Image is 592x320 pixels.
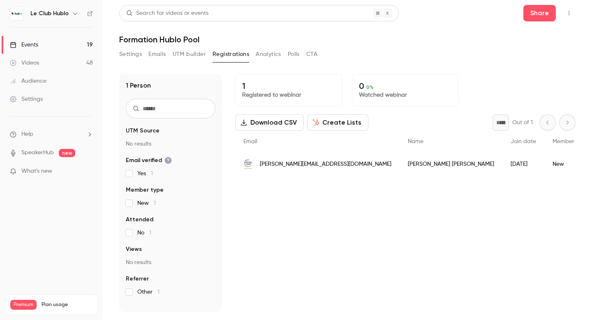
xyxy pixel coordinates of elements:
button: Settings [119,48,142,61]
button: UTM builder [173,48,206,61]
button: Create Lists [307,114,368,131]
button: Download CSV [235,114,304,131]
span: Premium [10,300,37,310]
span: Name [408,139,423,144]
p: 0 [359,81,452,91]
div: [DATE] [502,153,544,176]
span: Join date [511,139,536,144]
iframe: Noticeable Trigger [83,168,93,175]
span: 1 [157,289,160,295]
span: Member type [553,139,588,144]
span: Help [21,130,33,139]
span: Member type [126,186,164,194]
span: [PERSON_NAME][EMAIL_ADDRESS][DOMAIN_NAME] [260,160,391,169]
button: Analytics [256,48,281,61]
img: Le Club Hublo [10,7,23,20]
p: No results [126,140,215,148]
p: No results [126,258,215,267]
li: help-dropdown-opener [10,130,93,139]
div: Events [10,41,38,49]
div: Settings [10,95,43,103]
span: Yes [137,169,153,178]
div: [PERSON_NAME] [PERSON_NAME] [400,153,502,176]
span: 1 [154,200,156,206]
div: Search for videos or events [126,9,208,18]
p: Watched webinar [359,91,452,99]
span: Email [243,139,257,144]
span: No [137,229,151,237]
span: Plan usage [42,301,92,308]
button: Share [523,5,556,21]
span: Views [126,245,142,253]
span: Referrer [126,275,149,283]
span: 1 [151,171,153,176]
span: 1 [149,230,151,236]
h6: Le Club Hublo [30,9,69,18]
span: new [59,149,75,157]
span: Attended [126,216,153,224]
span: Email verified [126,156,172,165]
h1: Formation Hublo Pool [119,35,576,44]
p: Registered to webinar [242,91,335,99]
div: Audience [10,77,46,85]
span: UTM Source [126,127,160,135]
p: 1 [242,81,335,91]
div: Videos [10,59,39,67]
button: Emails [148,48,166,61]
section: facet-groups [126,127,215,296]
h1: 1 Person [126,81,151,90]
a: SpeakerHub [21,148,54,157]
p: Out of 1 [512,118,533,127]
button: Registrations [213,48,249,61]
span: What's new [21,167,52,176]
button: Polls [288,48,300,61]
span: 0 % [366,84,374,90]
img: fondationpartageetvie.org [243,159,253,169]
button: CTA [306,48,317,61]
span: New [137,199,156,207]
span: Other [137,288,160,296]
